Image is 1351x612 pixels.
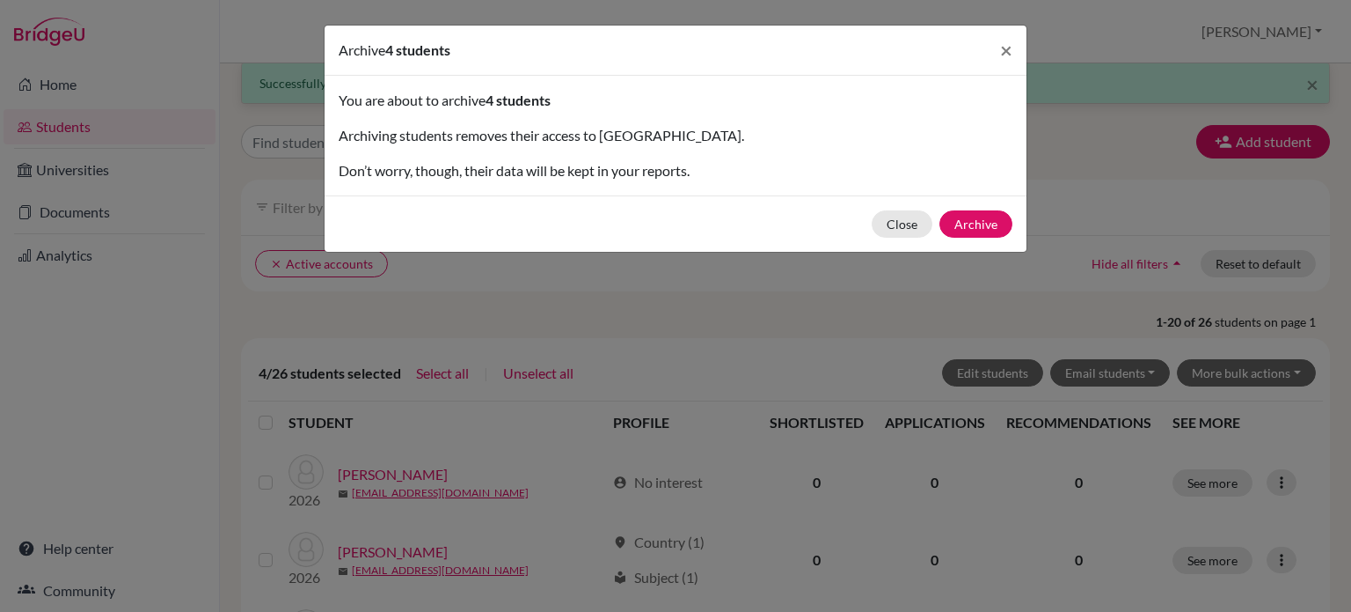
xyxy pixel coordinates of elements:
[339,41,385,58] span: Archive
[939,210,1012,238] button: Archive
[339,90,1012,111] p: You are about to archive
[339,125,1012,146] p: Archiving students removes their access to [GEOGRAPHIC_DATA].
[872,210,932,238] button: Close
[385,41,450,58] span: 4 students
[486,92,551,108] span: 4 students
[339,160,1012,181] p: Don’t worry, though, their data will be kept in your reports.
[986,26,1026,75] button: Close
[1000,37,1012,63] span: ×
